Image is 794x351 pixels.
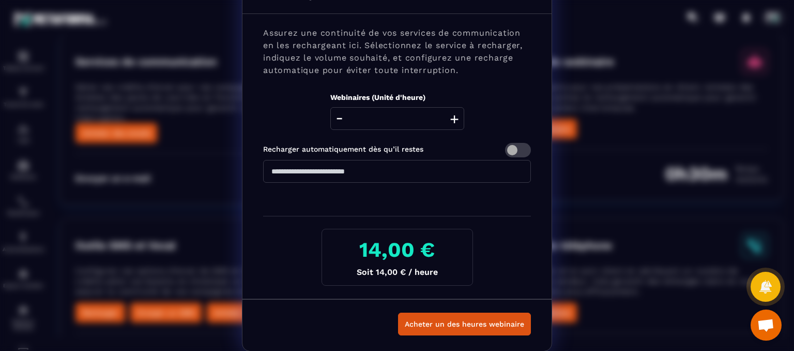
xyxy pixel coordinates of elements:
button: - [333,107,346,130]
label: Recharger automatiquement dès qu’il restes [263,145,423,153]
button: + [447,107,462,130]
h3: 14,00 € [330,238,464,262]
p: Assurez une continuité de vos services de communication en les rechargeant ici. Sélectionnez le s... [263,27,531,77]
p: Soit 14,00 € / heure [330,267,464,277]
button: Acheter un des heures webinaire [398,313,531,335]
label: Webinaires (Unité d'heure) [330,93,425,101]
a: Ouvrir le chat [751,310,782,341]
